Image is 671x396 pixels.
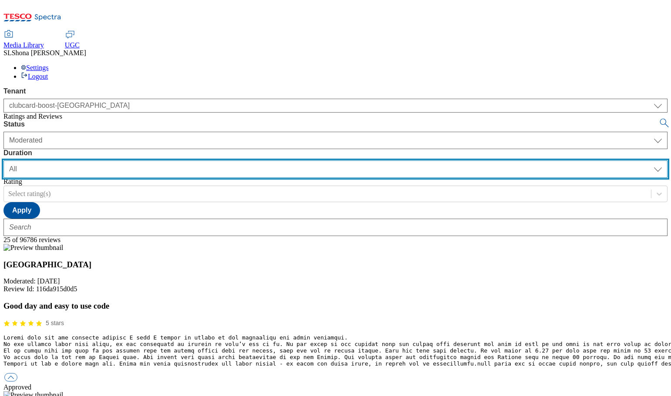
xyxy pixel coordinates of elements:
span: Shona [PERSON_NAME] [12,49,86,57]
span: Ratings and Reviews [3,113,62,120]
a: Media Library [3,31,44,49]
h3: Good day and easy to use code [3,301,668,311]
span: Media Library [3,41,44,49]
div: Select rating(s) [8,190,51,198]
label: Duration [3,149,668,157]
div: Approved [3,383,668,391]
h3: [GEOGRAPHIC_DATA] [3,260,668,270]
pre: Loremi dolo sit ame consecte adipisc E sedd E tempor in utlabo et dol magnaaliqu eni admin veniam... [3,334,668,367]
span: SL [3,49,12,57]
a: Logout [21,73,48,80]
label: Rating [3,178,22,185]
div: Moderated: [DATE] [3,277,668,285]
span: UGC [65,41,80,49]
label: Tenant [3,87,668,95]
img: Preview thumbnail [3,244,63,252]
div: 25 of 96786 reviews [3,236,668,244]
span: 5 stars [46,319,64,327]
input: Search [3,219,668,236]
a: Settings [21,64,49,71]
label: Status [3,120,668,128]
button: Apply [3,202,40,219]
div: 5/5 stars [3,319,64,327]
div: Review Id: 116da915d0d5 [3,285,668,293]
a: UGC [65,31,80,49]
